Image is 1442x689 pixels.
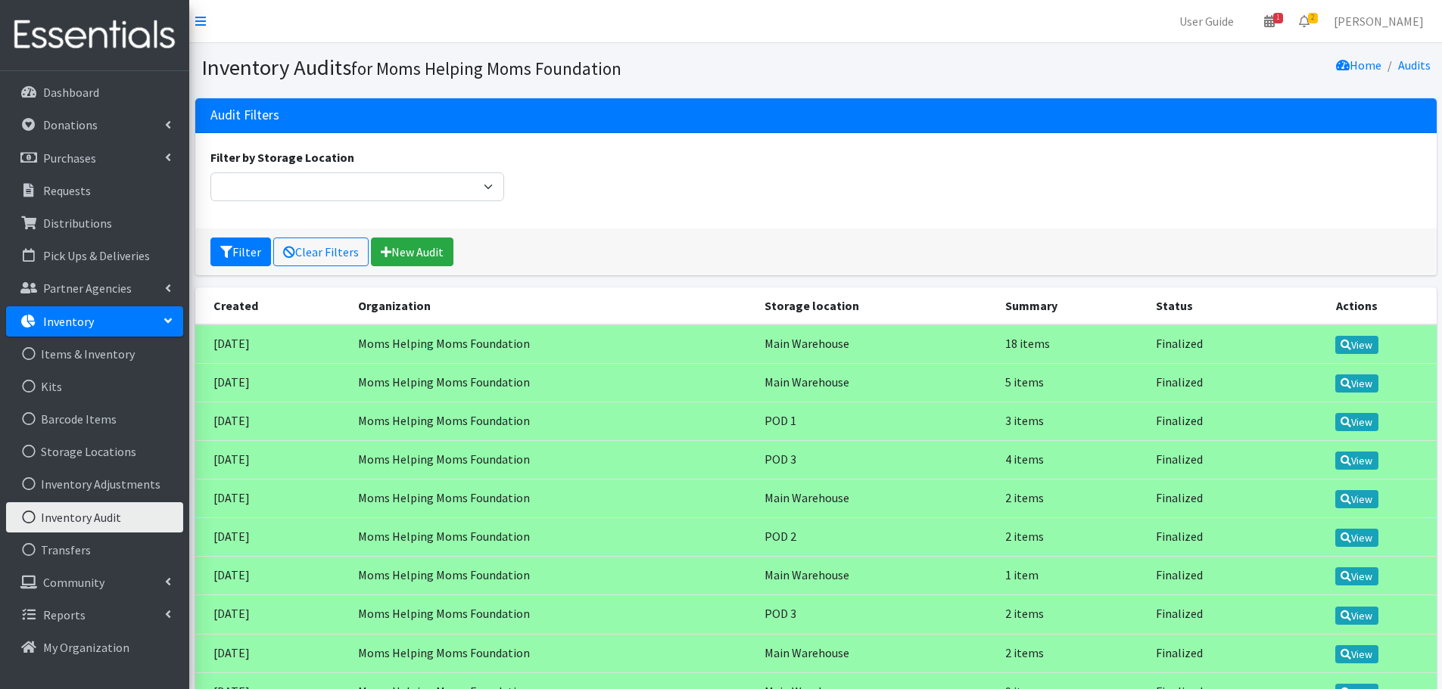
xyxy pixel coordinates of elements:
[1273,13,1283,23] span: 1
[755,634,997,672] td: Main Warehouse
[755,518,997,557] td: POD 2
[210,107,279,123] h3: Audit Filters
[1147,402,1286,440] td: Finalized
[6,535,183,565] a: Transfers
[996,557,1147,595] td: 1 item
[213,529,250,544] time: [DATE]
[213,606,250,621] time: [DATE]
[755,324,997,364] td: Main Warehouse
[1287,6,1322,36] a: 2
[1398,57,1431,73] a: Audits
[6,436,183,467] a: Storage Locations
[213,490,250,505] time: [DATE]
[6,339,183,369] a: Items & Inventory
[43,248,150,263] p: Pick Ups & Deliveries
[755,480,997,518] td: Main Warehouse
[210,237,271,266] button: Filter
[43,281,132,296] p: Partner Agencies
[1335,645,1378,663] a: View
[43,640,129,655] p: My Organization
[43,183,91,198] p: Requests
[1335,567,1378,585] a: View
[1147,440,1286,479] td: Finalized
[6,208,183,238] a: Distributions
[1322,6,1436,36] a: [PERSON_NAME]
[273,237,369,266] a: Clear Filters
[1147,595,1286,634] td: Finalized
[195,287,349,324] th: Created
[349,595,755,634] td: Moms Helping Moms Foundation
[6,241,183,271] a: Pick Ups & Deliveries
[1335,607,1378,625] a: View
[43,216,112,231] p: Distributions
[213,452,250,467] time: [DATE]
[6,306,183,337] a: Inventory
[1335,490,1378,508] a: View
[349,634,755,672] td: Moms Helping Moms Foundation
[43,575,104,590] p: Community
[996,402,1147,440] td: 3 items
[43,151,96,166] p: Purchases
[1252,6,1287,36] a: 1
[210,148,354,166] label: Filter by Storage Location
[6,143,183,173] a: Purchases
[6,632,183,663] a: My Organization
[755,557,997,595] td: Main Warehouse
[996,518,1147,557] td: 2 items
[1335,336,1378,354] a: View
[6,175,183,206] a: Requests
[6,10,183,61] img: HumanEssentials
[996,324,1147,364] td: 18 items
[213,645,250,660] time: [DATE]
[1308,13,1318,23] span: 2
[996,480,1147,518] td: 2 items
[1147,363,1286,402] td: Finalized
[1335,413,1378,431] a: View
[6,110,183,140] a: Donations
[6,404,183,434] a: Barcode Items
[351,57,621,79] small: for Moms Helping Moms Foundation
[755,595,997,634] td: POD 3
[1147,287,1286,324] th: Status
[201,54,811,81] h1: Inventory Audits
[1336,57,1381,73] a: Home
[1147,324,1286,364] td: Finalized
[1147,634,1286,672] td: Finalized
[755,363,997,402] td: Main Warehouse
[349,480,755,518] td: Moms Helping Moms Foundation
[1147,518,1286,557] td: Finalized
[349,440,755,479] td: Moms Helping Moms Foundation
[6,77,183,107] a: Dashboard
[43,85,99,100] p: Dashboard
[1147,480,1286,518] td: Finalized
[349,363,755,402] td: Moms Helping Moms Foundation
[213,413,250,428] time: [DATE]
[349,287,755,324] th: Organization
[349,518,755,557] td: Moms Helping Moms Foundation
[349,324,755,364] td: Moms Helping Moms Foundation
[6,469,183,499] a: Inventory Adjustments
[43,314,94,329] p: Inventory
[1335,374,1378,393] a: View
[43,607,86,622] p: Reports
[996,440,1147,479] td: 4 items
[1335,452,1378,470] a: View
[755,440,997,479] td: POD 3
[6,273,183,303] a: Partner Agencies
[1335,529,1378,547] a: View
[755,287,997,324] th: Storage location
[6,567,183,597] a: Community
[996,363,1147,402] td: 5 items
[996,634,1147,672] td: 2 items
[349,557,755,595] td: Moms Helping Moms Foundation
[213,336,250,351] time: [DATE]
[371,237,453,266] a: New Audit
[6,371,183,402] a: Kits
[349,402,755,440] td: Moms Helping Moms Foundation
[1286,287,1436,324] th: Actions
[996,287,1147,324] th: Summary
[213,567,250,582] time: [DATE]
[43,117,98,132] p: Donations
[996,595,1147,634] td: 2 items
[6,502,183,532] a: Inventory Audit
